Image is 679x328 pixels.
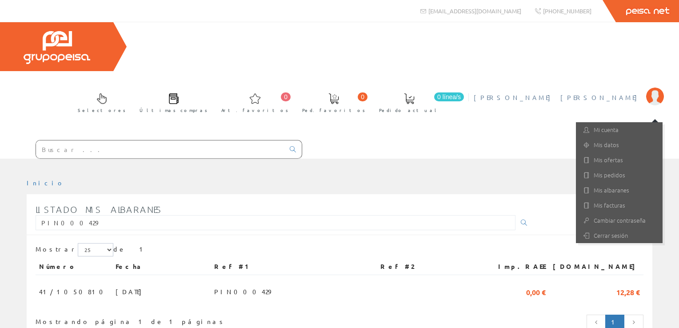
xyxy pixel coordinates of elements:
[24,31,90,64] img: Grupo Peisa
[36,243,113,256] label: Mostrar
[36,204,162,215] span: Listado mis albaranes
[39,284,108,299] span: 41/1050810
[36,243,643,259] div: de 1
[576,137,663,152] a: Mis datos
[543,7,591,15] span: [PHONE_NUMBER]
[379,106,439,115] span: Pedido actual
[214,284,271,299] span: PIN000429
[434,92,464,101] span: 0 línea/s
[211,259,377,275] th: Ref #1
[576,122,663,137] a: Mi cuenta
[27,179,64,187] a: Inicio
[140,106,208,115] span: Últimas compras
[474,86,664,94] a: [PERSON_NAME] [PERSON_NAME]
[576,152,663,168] a: Mis ofertas
[69,86,130,118] a: Selectores
[576,198,663,213] a: Mis facturas
[36,259,112,275] th: Número
[358,92,367,101] span: 0
[302,106,365,115] span: Ped. favoritos
[474,93,642,102] span: [PERSON_NAME] [PERSON_NAME]
[221,106,288,115] span: Art. favoritos
[377,259,483,275] th: Ref #2
[549,259,643,275] th: [DOMAIN_NAME]
[576,168,663,183] a: Mis pedidos
[36,314,281,326] div: Mostrando página 1 de 1 páginas
[576,228,663,243] a: Cerrar sesión
[281,92,291,101] span: 0
[576,213,663,228] a: Cambiar contraseña
[526,284,546,299] span: 0,00 €
[78,106,126,115] span: Selectores
[483,259,549,275] th: Imp.RAEE
[36,140,284,158] input: Buscar ...
[131,86,212,118] a: Últimas compras
[112,259,211,275] th: Fecha
[616,284,640,299] span: 12,28 €
[78,243,113,256] select: Mostrar
[576,183,663,198] a: Mis albaranes
[36,215,515,230] input: Introduzca parte o toda la referencia1, referencia2, número, fecha(dd/mm/yy) o rango de fechas(dd...
[428,7,521,15] span: [EMAIL_ADDRESS][DOMAIN_NAME]
[116,284,146,299] span: [DATE]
